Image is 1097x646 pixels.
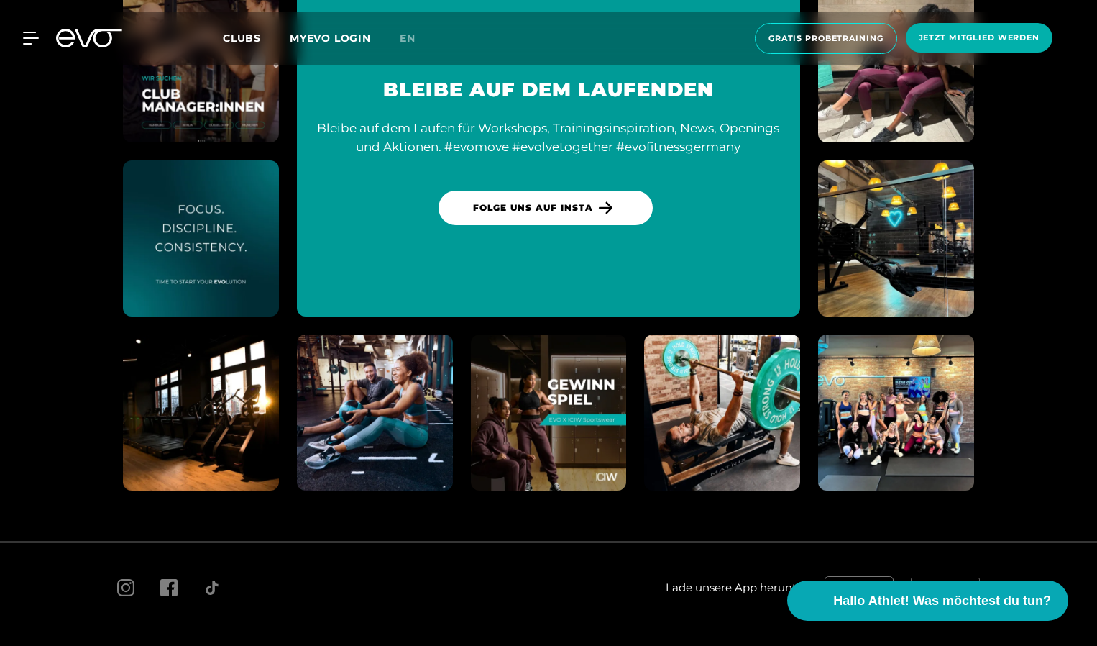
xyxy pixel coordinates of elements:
img: evofitness instagram [818,160,974,317]
img: evofitness instagram [297,335,453,491]
a: en [400,30,433,47]
span: Folge uns auf Insta [473,201,592,214]
span: Hallo Athlet! Was möchtest du tun? [833,591,1051,611]
a: Gratis Probetraining [751,23,901,54]
a: Folge uns auf Insta [439,191,652,225]
a: Jetzt Mitglied werden [901,23,1057,54]
img: evofitness instagram [644,335,800,491]
span: Gratis Probetraining [768,32,883,45]
span: Jetzt Mitglied werden [919,32,1039,44]
span: Clubs [223,32,261,45]
span: en [400,32,416,45]
img: evofitness instagram [818,335,974,491]
a: Clubs [223,31,290,45]
h3: BLEIBE AUF DEM LAUFENDEN [314,78,783,102]
img: evofitness instagram [123,160,279,317]
button: Hallo Athlet! Was möchtest du tun? [787,581,1068,621]
img: evofitness app [825,576,894,599]
div: Bleibe auf dem Laufen für Workshops, Trainingsinspiration, News, Openings und Aktionen. #evomove ... [314,119,783,156]
img: evofitness instagram [123,335,279,491]
img: evofitness app [911,578,980,598]
span: Lade unsere App herunter [666,580,807,596]
img: evofitness instagram [471,335,627,491]
a: MYEVO LOGIN [290,32,371,45]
